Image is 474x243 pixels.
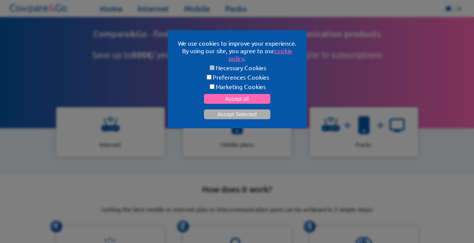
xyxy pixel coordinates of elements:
input: Marketing Cookies [210,84,215,89]
a: cookie policy [229,47,292,62]
label: Preferences Cookies [177,73,298,81]
button: Accept all [204,94,270,104]
input: Preferences Cookies [207,75,212,80]
input: Necessary Cookies [210,65,215,70]
p: We use cookies to improve your experience. By using our site, you agree to our . [177,39,298,62]
button: Accept Selected [204,109,270,119]
label: Necessary Cookies [177,64,298,71]
label: Marketing Cookies [177,83,298,90]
